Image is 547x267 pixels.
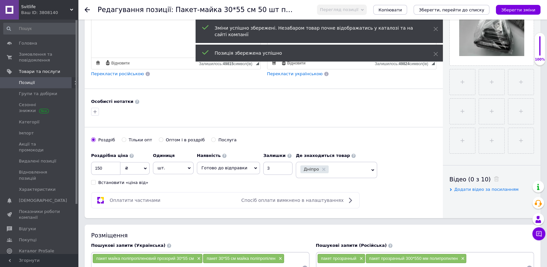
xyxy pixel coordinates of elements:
[267,71,323,76] span: Перекласти українською
[7,7,162,13] p: Прозрачный плотный пакет- майка 50 шт.
[166,137,205,143] div: Оптом і в роздріб
[304,167,319,171] span: Дніпро
[85,7,90,12] div: Повернутися назад
[7,7,162,46] body: Редактор, 2845C840-D037-4EC2-8730-0FA00BCC87DC
[358,256,363,261] span: ×
[419,7,484,12] i: Зберегти, перейти до списку
[19,141,60,153] span: Акції та промокоди
[21,10,78,16] div: Ваш ID: 3808140
[256,62,259,65] span: Потягніть для зміни розмірів
[296,153,350,158] b: Де знаходиться товар
[286,61,306,66] span: Відновити
[91,162,120,175] input: 0
[196,256,201,261] span: ×
[201,165,247,170] span: Готово до відправки
[19,169,60,181] span: Відновлення позицій
[19,158,56,164] span: Видалені позиції
[218,137,237,143] div: Послуга
[7,29,162,35] p: Розміри 300*550 мм, додатково бокові вставки по 8 см.
[104,59,130,66] a: Відновити
[263,162,293,175] input: -
[19,209,60,220] span: Показники роботи компанії
[532,227,545,240] button: Чат з покупцем
[321,256,357,261] span: пакет прозрачный
[19,51,60,63] span: Замовлення та повідомлення
[96,256,194,261] span: пакет майка поліпропіленовий прозорий 30*55 см
[19,102,60,114] span: Сезонні знижки
[7,18,162,24] p: Удобный прочный пакет для упаковки товаров, а также для бытовых нужд.
[316,243,387,248] span: Пошукові запити (Російська)
[7,7,162,46] body: Редактор, 7B7A70B7-2103-4191-ACDC-2EB735EF6E8A
[110,61,130,66] span: Відновити
[215,25,417,38] div: Зміни успішно збережені. Незабаром товар почне відображатись у каталозі та на сайті компанії
[19,226,36,232] span: Відгуки
[19,91,57,97] span: Групи та добірки
[19,198,67,204] span: [DEMOGRAPHIC_DATA]
[19,187,56,192] span: Характеристики
[459,256,465,261] span: ×
[19,80,35,86] span: Позиції
[19,119,39,125] span: Категорії
[153,162,194,174] span: шт.
[110,198,160,203] span: Оплатити частинами
[241,198,344,203] span: Спосіб оплати вимкнено в налаштуваннях
[496,5,540,15] button: Зберегти зміни
[94,59,102,66] a: Зробити резервну копію зараз
[414,5,489,15] button: Зберегти, перейти до списку
[501,7,535,12] i: Зберегти зміни
[91,153,128,158] b: Роздрібна ціна
[91,71,144,76] span: Перекласти російською
[3,23,76,35] input: Пошук
[7,7,162,13] p: Прозорий щільний пакет- майка, виготовлений із поліпропілену.
[378,7,402,12] span: Копіювати
[197,153,221,158] b: Наявність
[129,137,152,143] div: Тільки опт
[320,7,358,12] span: Перегляд позиції
[369,256,458,261] span: пакет прозрачный 300*550 мм полипропилен
[223,62,233,66] span: 49815
[153,153,175,158] b: Одиниця
[449,176,491,183] span: Відео (0 з 10)
[207,256,275,261] span: пакет 30*55 см майка поліпропілен
[277,256,282,261] span: ×
[98,6,382,14] h1: Редагування позиції: Пакет-майка 30*55 cм 50 шт поліпропіленовий прозорий
[19,69,60,75] span: Товари та послуги
[19,130,34,136] span: Імпорт
[98,137,115,143] div: Роздріб
[263,153,285,158] b: Залишки
[431,62,435,65] span: Потягніть для зміни розмірів
[19,40,37,46] span: Головна
[534,33,545,65] div: 100% Якість заповнення
[215,50,417,56] div: Позиція збережена успішно
[19,248,54,254] span: Каталог ProSale
[7,18,162,24] p: Зручне паковання для товарів, а також для побутових потреб.
[535,57,545,62] div: 100%
[98,180,148,186] div: Встановити «ціна від»
[19,237,36,243] span: Покупці
[91,231,534,239] div: Розміщення
[373,5,407,15] button: Копіювати
[454,187,519,192] span: Додати відео за посиланням
[21,4,70,10] span: Svitlife
[125,166,128,171] span: ₴
[91,99,133,104] b: Особисті нотатки
[399,62,409,66] span: 49824
[7,29,162,35] p: Размеры 300*550 мм, дополнительно вставка внутренняя 8 см.
[91,243,165,248] span: Пошукові запити (Українська)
